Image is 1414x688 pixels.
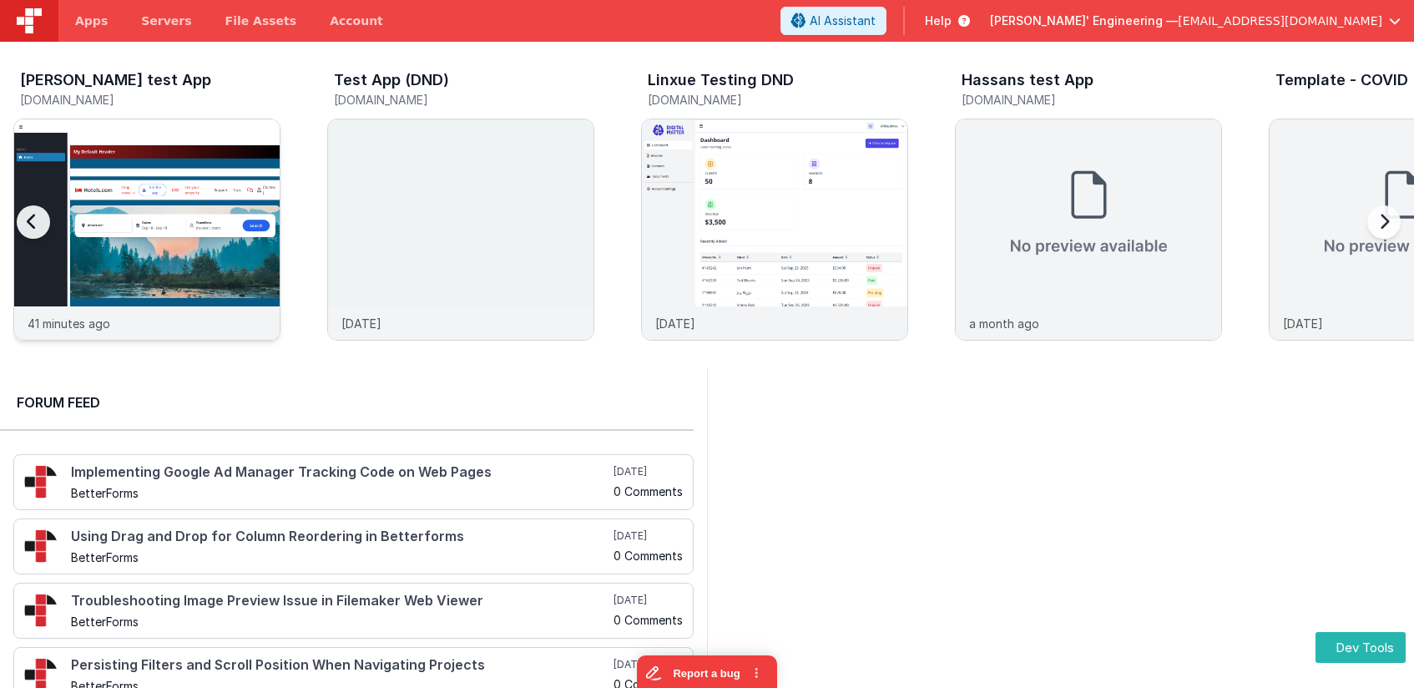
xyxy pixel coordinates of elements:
[1316,632,1406,663] button: Dev Tools
[655,315,695,332] p: [DATE]
[141,13,191,29] span: Servers
[614,594,683,607] h5: [DATE]
[962,94,1222,106] h5: [DOMAIN_NAME]
[341,315,381,332] p: [DATE]
[71,465,610,480] h4: Implementing Google Ad Manager Tracking Code on Web Pages
[1275,72,1408,89] h3: Template - COVID
[71,615,610,628] h5: BetterForms
[13,519,694,574] a: Using Drag and Drop for Column Reordering in Betterforms BetterForms [DATE] 0 Comments
[990,13,1401,29] button: [PERSON_NAME]' Engineering — [EMAIL_ADDRESS][DOMAIN_NAME]
[810,13,876,29] span: AI Assistant
[614,549,683,562] h5: 0 Comments
[13,454,694,510] a: Implementing Google Ad Manager Tracking Code on Web Pages BetterForms [DATE] 0 Comments
[614,529,683,543] h5: [DATE]
[1283,315,1323,332] p: [DATE]
[648,94,908,106] h5: [DOMAIN_NAME]
[614,614,683,626] h5: 0 Comments
[71,594,610,609] h4: Troubleshooting Image Preview Issue in Filemaker Web Viewer
[20,94,280,106] h5: [DOMAIN_NAME]
[990,13,1178,29] span: [PERSON_NAME]' Engineering —
[24,594,58,627] img: 295_2.png
[71,487,610,499] h5: BetterForms
[24,465,58,498] img: 295_2.png
[614,465,683,478] h5: [DATE]
[780,7,886,35] button: AI Assistant
[225,13,297,29] span: File Assets
[962,72,1093,89] h3: Hassans test App
[614,485,683,498] h5: 0 Comments
[75,13,108,29] span: Apps
[925,13,952,29] span: Help
[1178,13,1382,29] span: [EMAIL_ADDRESS][DOMAIN_NAME]
[614,658,683,671] h5: [DATE]
[20,72,211,89] h3: [PERSON_NAME] test App
[13,583,694,639] a: Troubleshooting Image Preview Issue in Filemaker Web Viewer BetterForms [DATE] 0 Comments
[17,392,677,412] h2: Forum Feed
[71,658,610,673] h4: Persisting Filters and Scroll Position When Navigating Projects
[71,529,610,544] h4: Using Drag and Drop for Column Reordering in Betterforms
[334,94,594,106] h5: [DOMAIN_NAME]
[24,529,58,563] img: 295_2.png
[334,72,449,89] h3: Test App (DND)
[969,315,1039,332] p: a month ago
[648,72,794,89] h3: Linxue Testing DND
[71,551,610,564] h5: BetterForms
